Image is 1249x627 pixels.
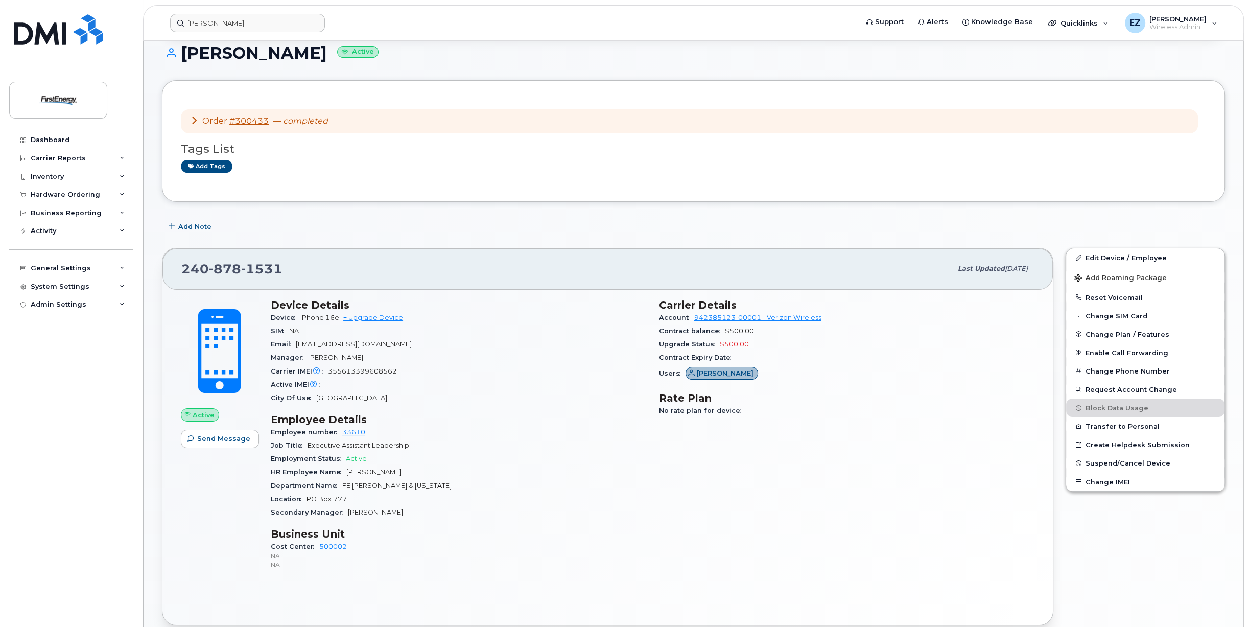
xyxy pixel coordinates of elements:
[686,369,759,377] a: [PERSON_NAME]
[1066,435,1224,454] a: Create Helpdesk Submission
[328,367,397,375] span: 355613399608562
[1066,288,1224,307] button: Reset Voicemail
[337,46,379,58] small: Active
[1061,19,1098,27] span: Quicklinks
[348,508,403,516] span: [PERSON_NAME]
[296,340,412,348] span: [EMAIL_ADDRESS][DOMAIN_NAME]
[241,261,282,276] span: 1531
[271,381,325,388] span: Active IMEI
[911,12,955,32] a: Alerts
[659,369,686,377] span: Users
[1066,399,1224,417] button: Block Data Usage
[271,495,307,503] span: Location
[308,354,363,361] span: [PERSON_NAME]
[1086,330,1169,338] span: Change Plan / Features
[308,442,409,449] span: Executive Assistant Leadership
[659,327,725,335] span: Contract balance
[181,160,232,173] a: Add tags
[1074,274,1167,284] span: Add Roaming Package
[316,394,387,402] span: [GEOGRAPHIC_DATA]
[181,261,282,276] span: 240
[659,392,1035,404] h3: Rate Plan
[319,543,347,550] a: 500002
[271,528,647,540] h3: Business Unit
[209,261,241,276] span: 878
[1066,473,1224,491] button: Change IMEI
[725,327,754,335] span: $500.00
[346,455,367,462] span: Active
[1066,454,1224,472] button: Suspend/Cancel Device
[271,394,316,402] span: City Of Use
[659,314,694,321] span: Account
[170,14,325,32] input: Find something...
[1205,583,1241,619] iframe: Messenger Launcher
[271,314,300,321] span: Device
[875,17,904,27] span: Support
[271,327,289,335] span: SIM
[1118,13,1224,33] div: Eric Zonca
[955,12,1040,32] a: Knowledge Base
[271,340,296,348] span: Email
[659,354,736,361] span: Contract Expiry Date
[162,217,220,236] button: Add Note
[271,543,319,550] span: Cost Center
[859,12,911,32] a: Support
[325,381,332,388] span: —
[197,434,250,444] span: Send Message
[271,482,342,490] span: Department Name
[958,265,1005,272] span: Last updated
[1066,248,1224,267] a: Edit Device / Employee
[1066,325,1224,343] button: Change Plan / Features
[342,482,452,490] span: FE [PERSON_NAME] & [US_STATE]
[271,551,647,560] p: NA
[271,413,647,426] h3: Employee Details
[300,314,339,321] span: iPhone 16e
[1149,15,1207,23] span: [PERSON_NAME]
[1066,267,1224,288] button: Add Roaming Package
[271,508,348,516] span: Secondary Manager
[659,407,746,414] span: No rate plan for device
[1005,265,1028,272] span: [DATE]
[271,299,647,311] h3: Device Details
[229,116,269,126] a: #300433
[1066,380,1224,399] button: Request Account Change
[193,410,215,420] span: Active
[1066,417,1224,435] button: Transfer to Personal
[283,116,328,126] em: completed
[697,368,753,378] span: [PERSON_NAME]
[1086,459,1170,467] span: Suspend/Cancel Device
[1129,17,1141,29] span: EZ
[342,428,365,436] a: 33610
[271,367,328,375] span: Carrier IMEI
[271,468,346,476] span: HR Employee Name
[162,44,1225,62] h1: [PERSON_NAME]
[271,455,346,462] span: Employment Status
[181,430,259,448] button: Send Message
[971,17,1033,27] span: Knowledge Base
[178,222,211,231] span: Add Note
[271,354,308,361] span: Manager
[343,314,403,321] a: + Upgrade Device
[307,495,347,503] span: PO Box 777
[1066,362,1224,380] button: Change Phone Number
[1086,349,1168,356] span: Enable Call Forwarding
[694,314,821,321] a: 942385123-00001 - Verizon Wireless
[720,340,749,348] span: $500.00
[1041,13,1116,33] div: Quicklinks
[1066,307,1224,325] button: Change SIM Card
[202,116,227,126] span: Order
[346,468,402,476] span: [PERSON_NAME]
[273,116,328,126] span: —
[271,560,647,569] p: NA
[289,327,299,335] span: NA
[1066,343,1224,362] button: Enable Call Forwarding
[659,299,1035,311] h3: Carrier Details
[271,428,342,436] span: Employee number
[1149,23,1207,31] span: Wireless Admin
[181,143,1206,155] h3: Tags List
[659,340,720,348] span: Upgrade Status
[271,442,308,449] span: Job Title
[927,17,948,27] span: Alerts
